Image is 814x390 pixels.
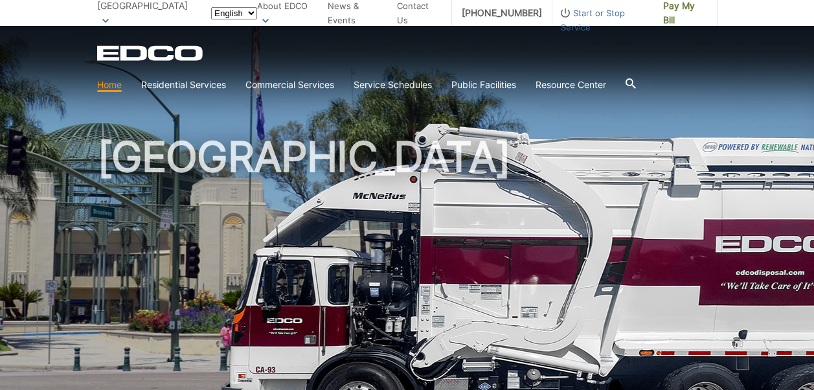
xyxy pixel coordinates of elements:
a: Service Schedules [354,78,432,92]
a: Resource Center [536,78,606,92]
a: Commercial Services [245,78,334,92]
a: EDCD logo. Return to the homepage. [97,45,205,61]
a: Home [97,78,122,92]
select: Select a language [211,7,257,19]
a: Public Facilities [451,78,516,92]
a: Residential Services [141,78,226,92]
